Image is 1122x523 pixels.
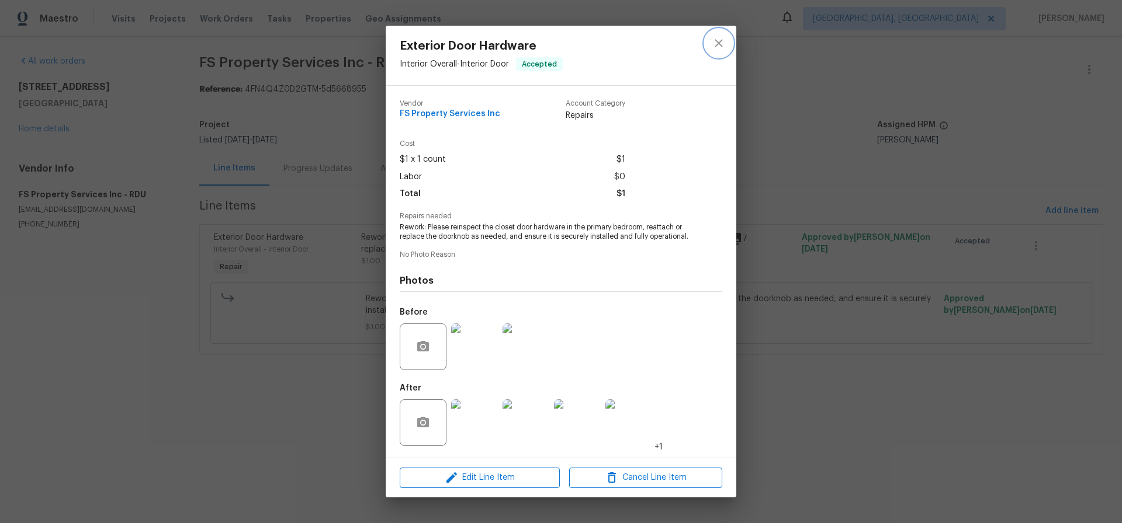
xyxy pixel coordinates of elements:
button: Edit Line Item [400,468,560,488]
span: Repairs [566,110,625,121]
button: Cancel Line Item [569,468,722,488]
span: $1 x 1 count [400,151,446,168]
span: Exterior Door Hardware [400,40,563,53]
h5: After [400,384,421,392]
span: Repairs needed [400,212,722,220]
span: Accepted [517,58,562,70]
span: FS Property Services Inc [400,110,500,118]
span: Total [400,186,421,203]
span: Vendor [400,100,500,107]
span: $0 [614,169,625,186]
h5: Before [400,308,428,316]
span: Rework: Please reinspect the closet door hardware in the primary bedroom, reattach or replace the... [400,222,690,242]
span: Labor [400,169,422,186]
span: $1 [617,186,625,203]
span: Interior Overall - Interior Door [400,60,509,68]
button: close [705,29,733,57]
span: No Photo Reason [400,251,722,259]
span: $1 [617,151,625,168]
span: Cost [400,140,625,148]
span: +1 [654,441,663,453]
span: Edit Line Item [403,470,556,485]
span: Cancel Line Item [573,470,719,485]
span: Account Category [566,100,625,107]
h4: Photos [400,275,722,287]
